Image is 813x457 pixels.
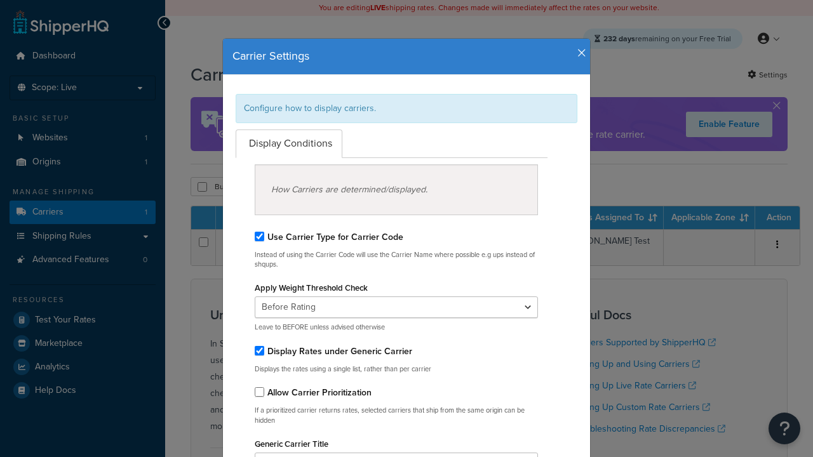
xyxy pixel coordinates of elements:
div: Configure how to display carriers. [236,94,577,123]
label: Generic Carrier Title [255,439,328,449]
label: Allow Carrier Prioritization [267,386,372,399]
input: Display Rates under Generic Carrier [255,346,264,355]
a: Display Conditions [236,129,342,158]
input: Allow Carrier Prioritization [255,387,264,397]
p: If a prioritized carrier returns rates, selected carriers that ship from the same origin can be h... [255,406,538,425]
label: Apply Weight Threshold Check [255,283,368,293]
div: How Carriers are determined/displayed. [255,164,538,215]
label: Display Rates under Generic Carrier [267,345,412,358]
label: Use Carrier Type for Carrier Code [267,230,403,244]
input: Use Carrier Type for Carrier Code [255,232,264,241]
h4: Carrier Settings [232,48,581,65]
p: Leave to BEFORE unless advised otherwise [255,322,538,332]
p: Displays the rates using a single list, rather than per carrier [255,364,538,374]
p: Instead of using the Carrier Code will use the Carrier Name where possible e.g ups instead of shq... [255,250,538,270]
